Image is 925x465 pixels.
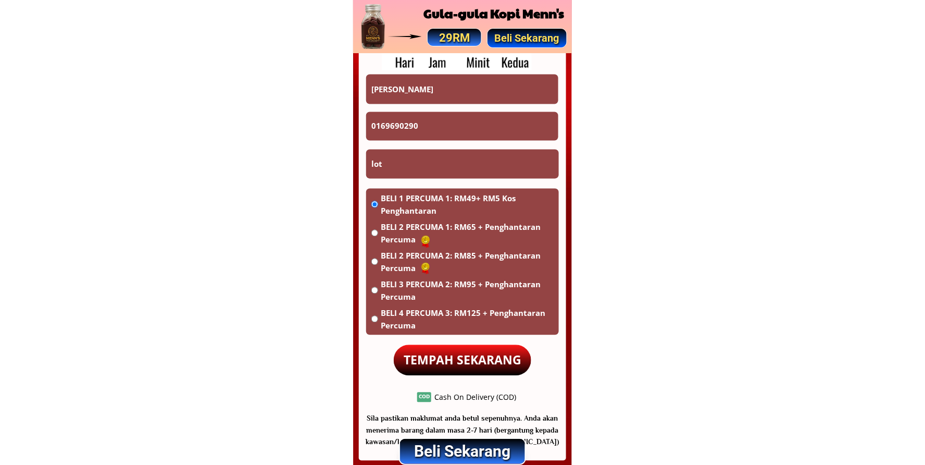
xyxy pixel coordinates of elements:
[417,393,431,401] h3: COD
[381,278,554,303] span: BELI 3 PERCUMA 2: RM95 + Penghantaran Percuma
[369,150,556,179] input: Alamat Spesifik
[361,413,564,448] h3: Sila pastikan maklumat anda betul sepenuhnya. Anda akan menerima barang dalam masa 2-7 hari (berg...
[434,392,516,403] div: Cash On Delivery (COD)
[421,3,567,23] h2: Gula-gula Kopi Menn's
[381,250,554,275] span: BELI 2 PERCUMA 2: RM85 + Penghantaran Percuma
[381,221,554,246] span: BELI 2 PERCUMA 1: RM65 + Penghantaran Percuma
[381,307,554,332] span: BELI 4 PERCUMA 3: RM125 + Penghantaran Percuma
[487,29,567,47] p: Beli Sekarang
[381,192,554,217] span: BELI 1 PERCUMA 1: RM49+ RM5 Kos Penghantaran
[369,75,556,104] input: Nama
[369,112,556,141] input: Telefon
[428,29,481,47] p: 29RM
[400,439,525,464] p: Beli Sekarang
[394,345,531,376] p: TEMPAH SEKARANG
